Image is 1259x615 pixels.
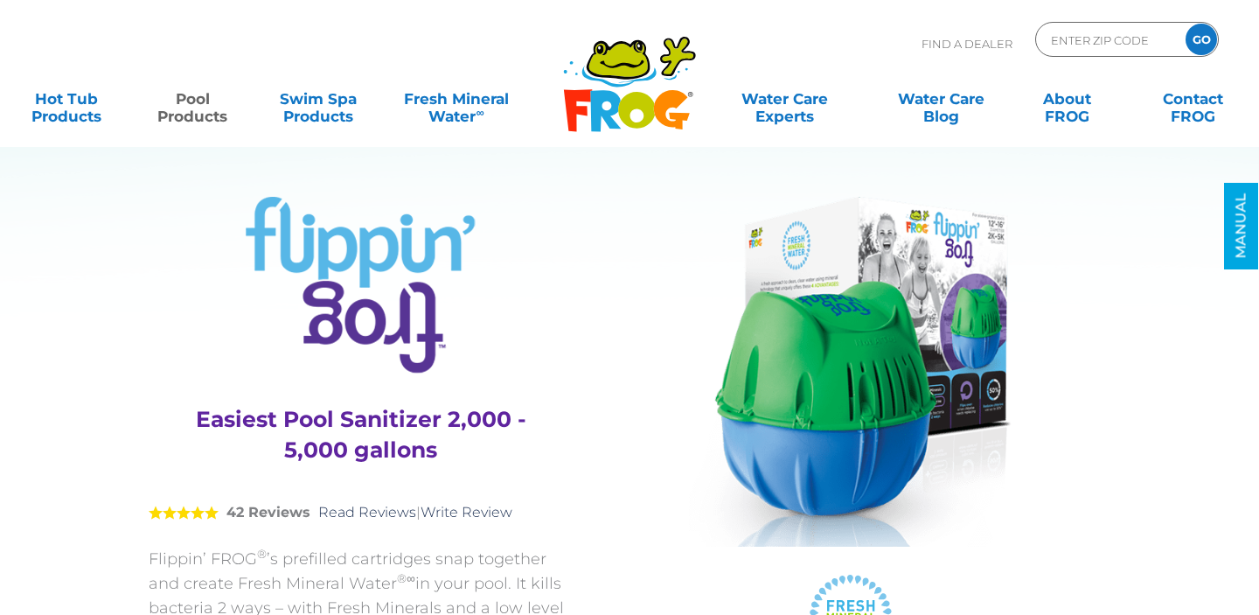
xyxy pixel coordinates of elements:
p: Find A Dealer [922,22,1012,66]
a: ContactFROG [1144,81,1242,116]
img: Product Logo [246,197,476,374]
sup: ® [257,547,267,561]
a: Swim SpaProducts [269,81,367,116]
input: Zip Code Form [1049,27,1167,52]
h3: Easiest Pool Sanitizer 2,000 - 5,000 gallons [170,404,551,465]
strong: 42 Reviews [226,504,310,521]
a: Water CareBlog [892,81,990,116]
a: Fresh MineralWater∞ [395,81,518,116]
a: Write Review [421,504,512,521]
a: AboutFROG [1018,81,1116,116]
span: 5 [149,506,219,520]
a: PoolProducts [143,81,241,116]
input: GO [1186,24,1217,55]
a: MANUAL [1224,183,1258,269]
a: Water CareExperts [705,81,864,116]
div: | [149,479,573,547]
a: Read Reviews [318,504,416,521]
sup: ®∞ [397,571,415,585]
a: Hot TubProducts [17,81,115,116]
img: Product Flippin Frog [689,197,1012,547]
sup: ∞ [476,106,483,119]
